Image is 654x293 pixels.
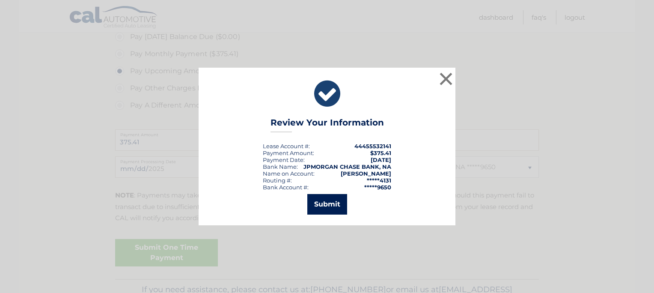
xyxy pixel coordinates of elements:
[303,163,391,170] strong: JPMORGAN CHASE BANK, NA
[263,170,315,177] div: Name on Account:
[263,177,292,184] div: Routing #:
[371,156,391,163] span: [DATE]
[341,170,391,177] strong: [PERSON_NAME]
[370,149,391,156] span: $375.41
[263,156,305,163] div: :
[263,163,298,170] div: Bank Name:
[263,143,310,149] div: Lease Account #:
[437,70,455,87] button: ×
[263,149,314,156] div: Payment Amount:
[354,143,391,149] strong: 44455532141
[263,184,309,191] div: Bank Account #:
[271,117,384,132] h3: Review Your Information
[307,194,347,215] button: Submit
[263,156,303,163] span: Payment Date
